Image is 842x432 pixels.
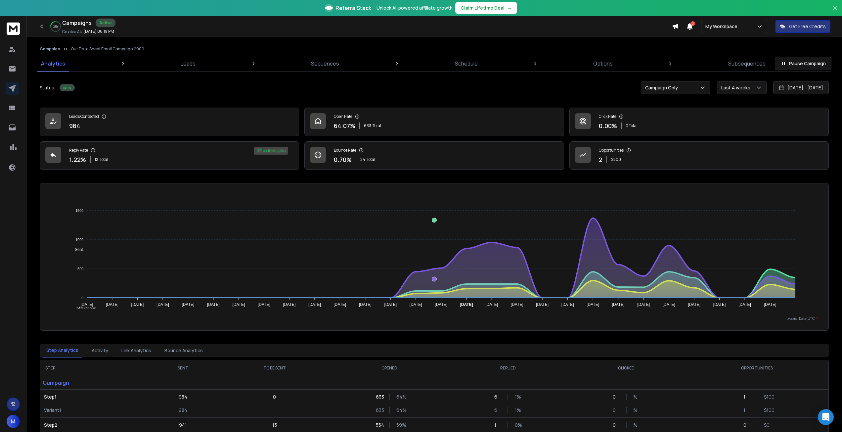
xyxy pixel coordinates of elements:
[613,394,619,400] p: 0
[304,108,564,136] a: Open Rate64.07%633Total
[789,23,826,30] p: Get Free Credits
[593,60,613,68] p: Options
[376,407,382,413] p: 633
[304,141,564,170] a: Bounce Rate0.70%24Total
[738,302,751,307] tspan: [DATE]
[613,422,619,428] p: 0
[44,394,143,400] p: Step 1
[743,422,750,428] p: 0
[567,360,686,376] th: CLICKED
[569,108,829,136] a: Click Rate0.00%0 Total
[690,21,695,26] span: 2
[626,123,638,128] p: 0 Total
[69,114,99,119] p: Leads Contacted
[131,302,144,307] tspan: [DATE]
[307,56,343,72] a: Sequences
[637,302,650,307] tspan: [DATE]
[724,56,770,72] a: Subsequences
[156,302,169,307] tspan: [DATE]
[743,394,750,400] p: 1
[818,409,834,425] div: Open Intercom Messenger
[396,422,403,428] p: 59 %
[71,46,144,52] p: Our Data Sheet Email Campaign 2000
[359,302,372,307] tspan: [DATE]
[455,60,478,68] p: Schedule
[633,407,640,413] p: %
[396,394,403,400] p: 64 %
[40,376,147,389] p: Campaign
[507,5,512,11] span: →
[705,23,740,30] p: My Workspace
[179,407,187,413] p: 984
[69,121,80,130] p: 984
[384,302,397,307] tspan: [DATE]
[44,407,143,413] p: Variant 1
[69,155,86,164] p: 1.22 %
[308,302,321,307] tspan: [DATE]
[311,60,339,68] p: Sequences
[764,394,771,400] p: $ 100
[53,24,58,28] p: 22 %
[334,114,352,119] p: Open Rate
[775,20,830,33] button: Get Free Credits
[364,123,371,128] span: 633
[599,155,602,164] p: 2
[179,394,187,400] p: 984
[117,343,155,358] button: Link Analytics
[775,57,831,70] button: Pause Campaign
[396,407,403,413] p: 64 %
[331,360,449,376] th: OPENED
[494,422,501,428] p: 1
[81,296,83,300] tspan: 0
[376,422,382,428] p: 554
[106,302,118,307] tspan: [DATE]
[334,121,355,130] p: 64.07 %
[7,415,20,428] button: M
[721,84,753,91] p: Last 4 weeks
[713,302,726,307] tspan: [DATE]
[75,238,83,242] tspan: 1000
[435,302,447,307] tspan: [DATE]
[100,157,108,162] span: Total
[42,343,82,358] button: Step Analytics
[177,56,199,72] a: Leads
[536,302,549,307] tspan: [DATE]
[258,302,270,307] tspan: [DATE]
[515,422,521,428] p: 0 %
[611,157,621,162] p: $ 200
[37,56,69,72] a: Analytics
[147,360,219,376] th: SENT
[69,148,88,153] p: Reply Rate
[460,302,473,307] tspan: [DATE]
[633,422,640,428] p: %
[232,302,245,307] tspan: [DATE]
[633,394,640,400] p: %
[587,302,599,307] tspan: [DATE]
[589,56,617,72] a: Options
[160,343,207,358] button: Bounce Analytics
[561,302,574,307] tspan: [DATE]
[599,114,616,119] p: Click Rate
[831,4,839,20] button: Close banner
[764,302,776,307] tspan: [DATE]
[62,29,82,34] p: Created At:
[410,302,422,307] tspan: [DATE]
[88,343,112,358] button: Activity
[207,302,220,307] tspan: [DATE]
[334,148,356,153] p: Bounce Rate
[335,4,371,12] span: ReferralStack
[51,316,818,321] p: x-axis : Date(UTC)
[181,60,196,68] p: Leads
[612,302,625,307] tspan: [DATE]
[75,209,83,213] tspan: 1500
[62,19,92,27] h1: Campaigns
[41,60,65,68] p: Analytics
[44,422,143,428] p: Step 2
[60,84,75,91] div: Active
[663,302,675,307] tspan: [DATE]
[40,108,299,136] a: Leads Contacted984
[333,302,346,307] tspan: [DATE]
[377,5,453,11] p: Unlock AI-powered affiliate growth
